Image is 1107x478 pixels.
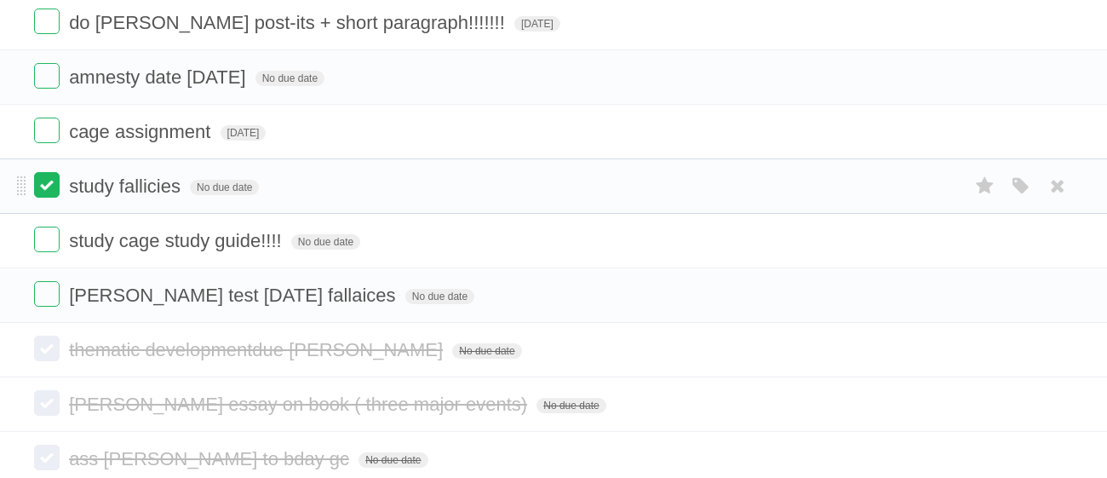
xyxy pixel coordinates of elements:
[69,121,215,142] span: cage assignment
[514,16,560,32] span: [DATE]
[221,125,267,141] span: [DATE]
[969,172,1001,200] label: Star task
[34,281,60,307] label: Done
[34,9,60,34] label: Done
[69,66,250,88] span: amnesty date [DATE]
[34,227,60,252] label: Done
[69,339,447,360] span: thematic developmentdue [PERSON_NAME]
[69,448,353,469] span: ass [PERSON_NAME] to bday gc
[358,452,427,468] span: No due date
[190,180,259,195] span: No due date
[69,12,509,33] span: do [PERSON_NAME] post-its + short paragraph!!!!!!!
[34,445,60,470] label: Done
[452,343,521,359] span: No due date
[255,71,324,86] span: No due date
[69,394,531,415] span: [PERSON_NAME] essay on book ( three major events)
[34,172,60,198] label: Done
[291,234,360,250] span: No due date
[405,289,474,304] span: No due date
[34,390,60,416] label: Done
[69,176,185,197] span: study fallicies
[34,118,60,143] label: Done
[69,230,286,251] span: study cage study guide!!!!
[34,336,60,361] label: Done
[69,285,399,306] span: [PERSON_NAME] test [DATE] fallaices
[34,63,60,89] label: Done
[536,398,605,413] span: No due date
